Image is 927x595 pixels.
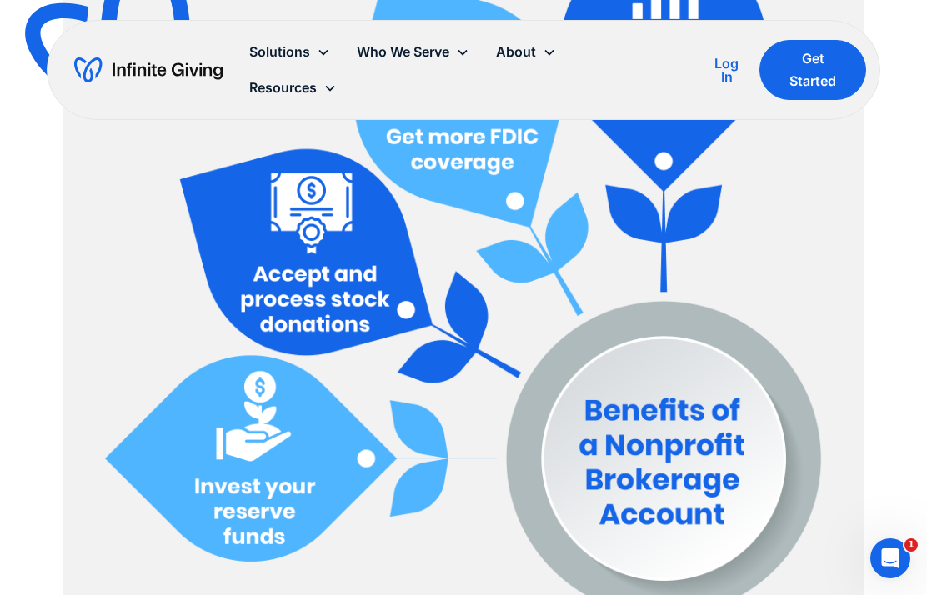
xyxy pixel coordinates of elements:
[74,57,223,83] a: home
[759,40,866,100] a: Get Started
[870,538,910,578] iframe: Intercom live chat
[343,34,483,70] div: Who We Serve
[904,538,918,552] span: 1
[483,34,569,70] div: About
[708,57,747,83] div: Log In
[249,41,310,63] div: Solutions
[708,53,747,87] a: Log In
[236,70,350,106] div: Resources
[236,34,343,70] div: Solutions
[249,77,317,99] div: Resources
[496,41,536,63] div: About
[357,41,449,63] div: Who We Serve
